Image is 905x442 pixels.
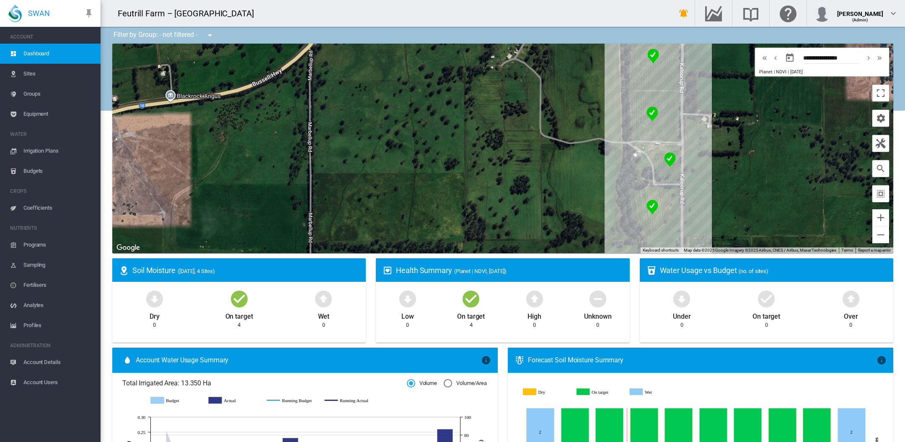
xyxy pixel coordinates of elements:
[407,380,437,387] md-radio-button: Volume
[675,5,692,22] button: icon-bell-ring
[151,397,200,404] g: Budget
[664,152,676,167] div: NDVI: Stage 2 SHA
[454,268,507,274] span: (Planet | NDVI, [DATE])
[643,247,679,253] button: Keyboard shortcuts
[765,321,768,329] div: 0
[872,185,889,202] button: icon-select-all
[84,8,94,18] md-icon: icon-pin
[858,248,891,252] a: Report a map error
[23,161,94,181] span: Budgets
[313,289,334,309] md-icon: icon-arrow-up-bold-circle
[145,289,165,309] md-icon: icon-arrow-down-bold-circle
[680,321,683,329] div: 0
[10,30,94,44] span: ACCOUNT
[584,309,611,321] div: Unknown
[470,321,473,329] div: 4
[874,53,885,63] button: icon-chevron-double-right
[646,107,658,122] div: NDVI: Stage 3 SHA
[760,53,769,63] md-icon: icon-chevron-double-left
[23,84,94,104] span: Groups
[10,339,94,352] span: ADMINISTRATION
[876,164,886,174] md-icon: icon-magnify
[164,429,168,432] circle: Running Actual 27 Jun 84.8
[863,53,874,63] button: icon-chevron-right
[647,49,659,64] div: NDVI: Stage 4 SHA
[872,85,889,101] button: Toggle fullscreen view
[23,352,94,372] span: Account Details
[527,309,541,321] div: High
[444,380,487,387] md-radio-button: Volume/Area
[841,248,853,252] a: Terms
[877,355,887,365] md-icon: icon-information
[875,53,884,63] md-icon: icon-chevron-double-right
[849,321,852,329] div: 0
[759,53,770,63] button: icon-chevron-double-left
[23,372,94,393] span: Account Users
[515,355,525,365] md-icon: icon-thermometer-lines
[533,321,536,329] div: 0
[23,44,94,64] span: Dashboard
[114,242,142,253] a: Open this area in Google Maps (opens a new window)
[837,6,883,15] div: [PERSON_NAME]
[23,104,94,124] span: Equipment
[122,355,132,365] md-icon: icon-water
[876,189,886,199] md-icon: icon-select-all
[406,321,409,329] div: 0
[23,141,94,161] span: Irrigation Plans
[178,268,215,274] span: ([DATE], 4 Sites)
[202,27,218,44] button: icon-menu-down
[325,397,374,404] g: Running Actual
[153,321,156,329] div: 0
[318,309,330,321] div: Wet
[864,53,873,63] md-icon: icon-chevron-right
[703,8,724,18] md-icon: Go to the Data Hub
[118,8,261,19] div: Feutrill Farm – [GEOGRAPHIC_DATA]
[788,69,803,75] span: | [DATE]
[23,275,94,295] span: Fertilisers
[872,160,889,177] button: icon-magnify
[461,289,481,309] md-icon: icon-checkbox-marked-circle
[322,321,325,329] div: 0
[209,397,258,404] g: Actual
[481,355,491,365] md-icon: icon-information
[876,113,886,123] md-icon: icon-cog
[28,8,50,18] span: SWAN
[457,309,485,321] div: On target
[852,18,869,22] span: (Admin)
[205,30,215,40] md-icon: icon-menu-down
[781,49,798,66] button: md-calendar
[844,309,858,321] div: Over
[114,242,142,253] img: Google
[225,309,253,321] div: On target
[759,69,786,75] span: Planet | NDVI
[770,53,781,63] button: icon-chevron-left
[673,309,691,321] div: Under
[23,255,94,275] span: Sampling
[741,8,761,18] md-icon: Search the knowledge base
[23,235,94,255] span: Programs
[525,289,545,309] md-icon: icon-arrow-up-bold-circle
[660,265,887,276] div: Water Usage vs Budget
[137,415,145,420] tspan: 0.30
[646,200,658,215] div: NDVI: Stage 1 SHA
[132,265,359,276] div: Soil Moisture
[398,289,418,309] md-icon: icon-arrow-down-bold-circle
[23,198,94,218] span: Coefficients
[10,185,94,198] span: CROPS
[396,265,623,276] div: Health Summary
[122,379,407,388] span: Total Irrigated Area: 13.350 Ha
[872,110,889,127] button: icon-cog
[23,315,94,335] span: Profiles
[814,5,830,22] img: profile.jpg
[577,388,625,396] g: On target
[267,397,316,404] g: Running Budget
[771,53,780,63] md-icon: icon-chevron-left
[756,289,776,309] md-icon: icon-checkbox-marked-circle
[872,226,889,243] button: Zoom out
[464,433,469,438] tspan: 80
[107,27,221,44] div: Filter by Group: - not filtered -
[684,248,836,252] span: Map data ©2025 Google Imagery ©2025 Airbus, CNES / Airbus, Maxar Technologies
[631,388,678,396] g: Wet
[596,321,599,329] div: 0
[401,309,414,321] div: Low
